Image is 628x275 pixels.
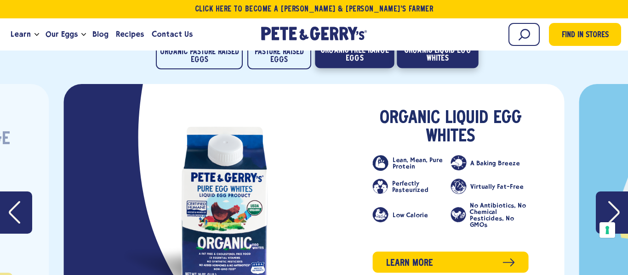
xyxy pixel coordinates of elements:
[92,28,108,40] span: Blog
[46,28,78,40] span: Our Eggs
[562,29,609,42] span: Find in Stores
[34,33,39,36] button: Open the dropdown menu for Learn
[373,155,451,171] li: Lean, Mean, Pure Protein
[596,191,628,234] button: Next
[549,23,621,46] a: Find in Stores
[508,23,540,46] input: Search
[451,179,528,194] li: Virtually Fat-Free
[116,28,144,40] span: Recipes
[148,22,196,47] a: Contact Us
[373,202,451,228] li: Low Calorie
[599,222,615,238] button: Your consent preferences for tracking technologies
[89,22,112,47] a: Blog
[386,256,433,270] span: Learn more
[315,39,394,68] button: Organic Free Range Eggs
[373,179,451,194] li: Perfectly Pasteurized
[451,202,528,228] li: No Antibiotics, No Chemical Pesticides, No GMOs
[397,39,479,68] button: Organic Liquid Egg Whites
[247,41,311,69] button: Pasture Raised Eggs
[373,109,529,146] h3: Organic Liquid Egg Whites
[81,33,86,36] button: Open the dropdown menu for Our Eggs
[112,22,148,47] a: Recipes
[451,155,528,171] li: A Baking Breeze
[42,22,81,47] a: Our Eggs
[152,28,193,40] span: Contact Us
[7,22,34,47] a: Learn
[373,252,529,273] a: Learn more
[11,28,31,40] span: Learn
[156,41,243,69] button: Organic Pasture Raised Eggs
